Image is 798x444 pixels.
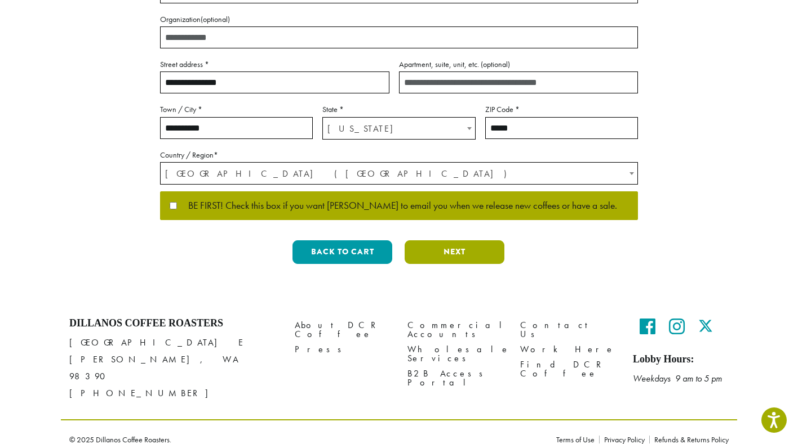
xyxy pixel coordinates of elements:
[201,14,230,24] span: (optional)
[556,436,599,443] a: Terms of Use
[160,12,638,26] label: Organization
[481,59,510,69] span: (optional)
[292,240,392,264] button: Back to cart
[160,57,389,71] label: Street address
[599,436,649,443] a: Privacy Policy
[69,334,278,402] p: [GEOGRAPHIC_DATA] E [PERSON_NAME], WA 98390 [PHONE_NUMBER]
[177,201,617,211] span: BE FIRST! Check this box if you want [PERSON_NAME] to email you when we release new coffees or ha...
[520,342,616,357] a: Work Here
[295,317,391,342] a: About DCR Coffee
[633,373,722,384] em: Weekdays 9 am to 5 pm
[323,118,475,140] span: Washington
[69,436,539,443] p: © 2025 Dillanos Coffee Roasters.
[69,317,278,330] h4: Dillanos Coffee Roasters
[160,102,313,116] label: Town / City
[160,162,638,185] span: Country / Region
[520,357,616,382] a: Find DCR Coffee
[520,317,616,342] a: Contact Us
[322,117,475,140] span: State
[399,57,638,71] label: Apartment, suite, unit, etc.
[407,317,503,342] a: Commercial Accounts
[405,240,504,264] button: Next
[633,353,729,366] h5: Lobby Hours:
[407,342,503,366] a: Wholesale Services
[485,102,638,116] label: ZIP Code
[170,202,177,209] input: BE FIRST! Check this box if you want [PERSON_NAME] to email you when we release new coffees or ha...
[161,163,637,185] span: United States (US)
[295,342,391,357] a: Press
[407,366,503,391] a: B2B Access Portal
[649,436,729,443] a: Refunds & Returns Policy
[322,102,475,116] label: State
